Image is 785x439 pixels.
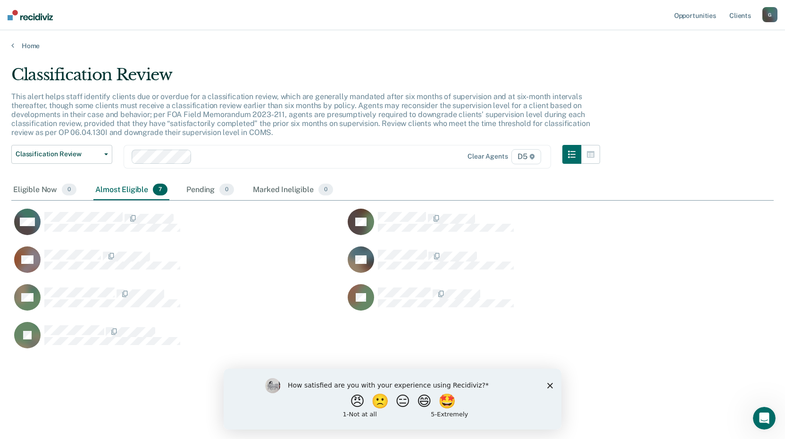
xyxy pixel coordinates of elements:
a: Home [11,42,774,50]
div: Eligible Now0 [11,180,78,201]
div: Almost Eligible7 [93,180,169,201]
iframe: Intercom live chat [753,407,776,430]
p: This alert helps staff identify clients due or overdue for a classification review, which are gen... [11,92,590,137]
div: CaseloadOpportunityCell-0735243 [11,208,345,246]
div: Clear agents [468,152,508,160]
button: G [762,7,777,22]
div: CaseloadOpportunityCell-0760479 [345,246,678,284]
div: CaseloadOpportunityCell-0807180 [345,208,678,246]
span: Classification Review [16,150,100,158]
div: CaseloadOpportunityCell-0810092 [11,246,345,284]
div: Pending0 [184,180,236,201]
div: CaseloadOpportunityCell-0516463 [11,284,345,321]
button: Classification Review [11,145,112,164]
span: 7 [153,184,167,196]
div: CaseloadOpportunityCell-0610933 [345,284,678,321]
span: D5 [511,149,541,164]
div: Marked Ineligible0 [251,180,335,201]
span: 0 [62,184,76,196]
div: Classification Review [11,65,600,92]
span: 0 [219,184,234,196]
iframe: Survey by Kim from Recidiviz [224,369,561,430]
span: 0 [318,184,333,196]
div: CaseloadOpportunityCell-0834676 [11,321,345,359]
img: Recidiviz [8,10,53,20]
